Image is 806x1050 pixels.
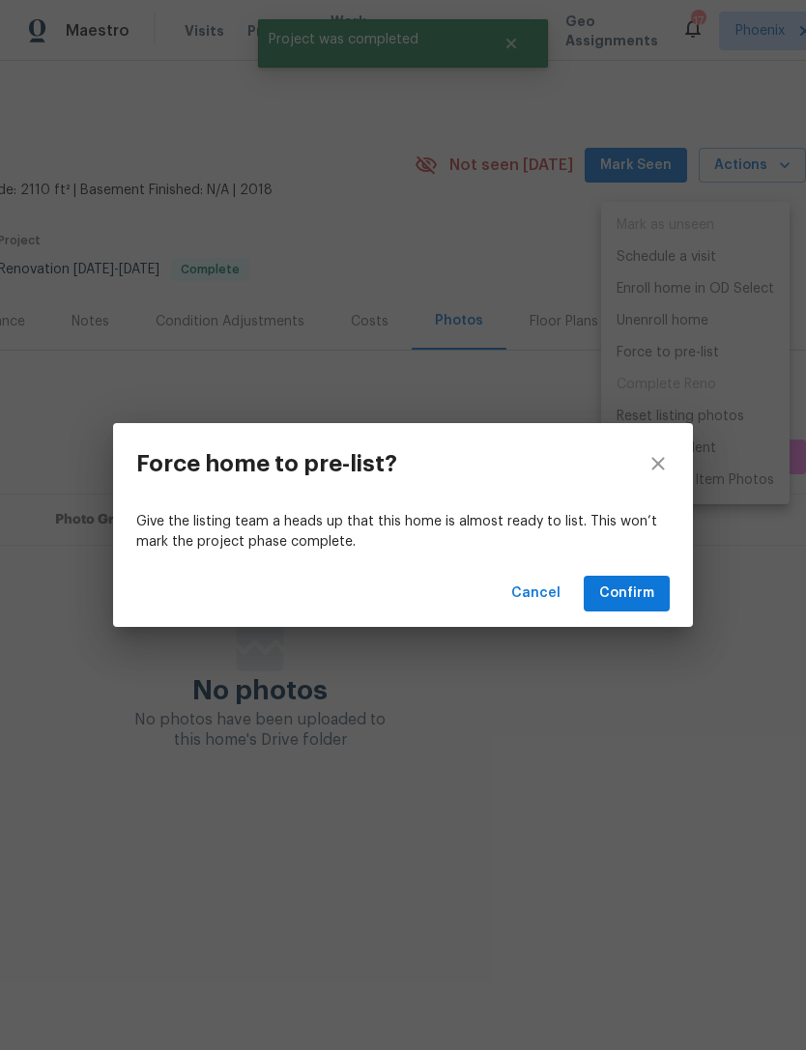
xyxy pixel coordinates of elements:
[623,423,693,504] button: close
[511,582,561,606] span: Cancel
[136,450,397,477] h3: Force home to pre-list?
[504,576,568,611] button: Cancel
[136,512,670,553] p: Give the listing team a heads up that this home is almost ready to list. This won’t mark the proj...
[584,576,670,611] button: Confirm
[599,582,654,606] span: Confirm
